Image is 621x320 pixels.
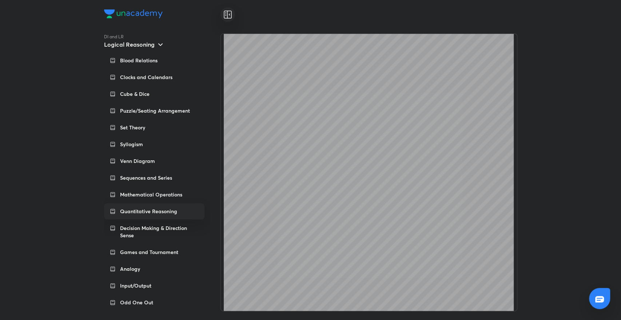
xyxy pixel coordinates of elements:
[120,174,172,182] p: Sequences and Series
[120,282,151,289] p: Input/Output
[120,299,153,306] p: Odd One Out
[104,41,155,48] h5: Logical Reasoning
[120,225,199,239] p: Decision Making & Direction Sense
[104,9,163,18] img: Company Logo
[120,157,155,165] p: Venn Diagram
[120,141,143,148] p: Syllogism
[120,57,158,64] p: Blood Relations
[104,34,220,40] p: DI and LR
[120,208,177,215] p: Quantitative Reasoning
[120,191,182,198] p: Mathematical Operations
[120,107,190,114] p: Puzzle/Seating Arrangement
[120,90,150,98] p: Cube & Dice
[120,265,140,273] p: Analogy
[120,124,145,131] p: Set Theory
[120,74,172,81] p: Clocks and Calendars
[120,249,178,256] p: Games and Tournament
